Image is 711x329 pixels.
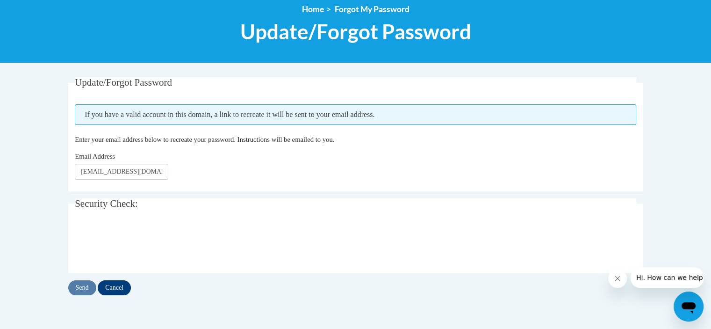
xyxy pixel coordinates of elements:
[335,4,409,14] span: Forgot My Password
[75,77,172,88] span: Update/Forgot Password
[75,225,217,262] iframe: reCAPTCHA
[302,4,324,14] a: Home
[240,19,471,44] span: Update/Forgot Password
[608,269,627,288] iframe: Close message
[631,267,704,288] iframe: Message from company
[6,7,76,14] span: Hi. How can we help?
[75,198,138,209] span: Security Check:
[98,280,131,295] input: Cancel
[75,164,168,180] input: Email
[75,153,115,160] span: Email Address
[674,292,704,322] iframe: Button to launch messaging window
[75,136,334,143] span: Enter your email address below to recreate your password. Instructions will be emailed to you.
[75,104,636,125] span: If you have a valid account in this domain, a link to recreate it will be sent to your email addr...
